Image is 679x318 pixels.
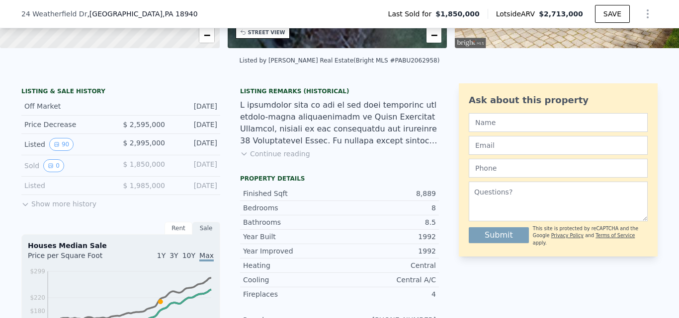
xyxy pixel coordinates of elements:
[469,93,648,107] div: Ask about this property
[28,241,214,251] div: Houses Median Sale
[431,29,437,41] span: −
[469,227,529,243] button: Submit
[539,10,583,18] span: $2,713,000
[30,294,45,301] tspan: $220
[123,139,165,147] span: $ 2,995,000
[24,159,113,172] div: Sold
[123,182,165,190] span: $ 1,985,000
[435,9,480,19] span: $1,850,000
[339,260,436,270] div: Central
[496,9,539,19] span: Lotside ARV
[24,181,113,191] div: Listed
[339,246,436,256] div: 1992
[30,308,45,315] tspan: $180
[339,289,436,299] div: 4
[173,159,217,172] div: [DATE]
[595,5,630,23] button: SAVE
[240,87,439,95] div: Listing Remarks (Historical)
[243,246,339,256] div: Year Improved
[192,222,220,235] div: Sale
[165,222,192,235] div: Rent
[243,289,339,299] div: Fireplaces
[339,275,436,285] div: Central A/C
[173,120,217,129] div: [DATE]
[638,4,658,24] button: Show Options
[123,160,165,168] span: $ 1,850,000
[248,29,285,36] div: STREET VIEW
[173,101,217,111] div: [DATE]
[157,252,166,259] span: 1Y
[240,57,440,64] div: Listed by [PERSON_NAME] Real Estate (Bright MLS #PABU2062958)
[533,225,648,247] div: This site is protected by reCAPTCHA and the Google and apply.
[388,9,436,19] span: Last Sold for
[426,28,441,43] a: Zoom out
[21,87,220,97] div: LISTING & SALE HISTORY
[24,138,113,151] div: Listed
[469,136,648,155] input: Email
[243,217,339,227] div: Bathrooms
[243,232,339,242] div: Year Built
[170,252,178,259] span: 3Y
[339,217,436,227] div: 8.5
[243,275,339,285] div: Cooling
[339,232,436,242] div: 1992
[199,252,214,261] span: Max
[49,138,74,151] button: View historical data
[28,251,121,266] div: Price per Square Foot
[469,113,648,132] input: Name
[199,28,214,43] a: Zoom out
[30,268,45,275] tspan: $299
[87,9,197,19] span: , [GEOGRAPHIC_DATA]
[21,9,87,19] span: 24 Weatherfield Dr
[21,195,96,209] button: Show more history
[551,233,584,238] a: Privacy Policy
[173,181,217,191] div: [DATE]
[240,99,439,147] div: L ipsumdolor sita co adi el sed doei temporinc utl etdolo-magna aliquaenimadm ve Quisn Exercitat ...
[123,121,165,128] span: $ 2,595,000
[163,10,198,18] span: , PA 18940
[243,189,339,198] div: Finished Sqft
[43,159,64,172] button: View historical data
[24,120,113,129] div: Price Decrease
[240,149,310,159] button: Continue reading
[595,233,635,238] a: Terms of Service
[339,203,436,213] div: 8
[24,101,113,111] div: Off Market
[203,29,210,41] span: −
[173,138,217,151] div: [DATE]
[240,175,439,183] div: Property details
[182,252,195,259] span: 10Y
[339,189,436,198] div: 8,889
[243,203,339,213] div: Bedrooms
[243,260,339,270] div: Heating
[469,159,648,178] input: Phone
